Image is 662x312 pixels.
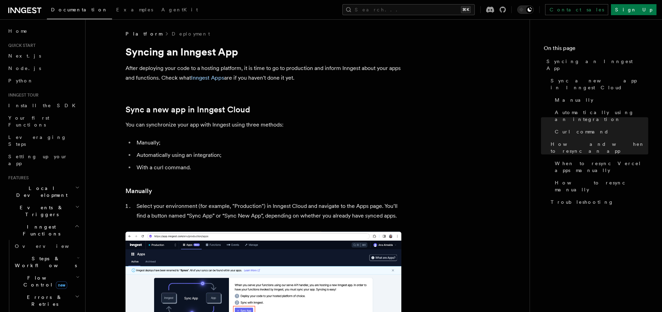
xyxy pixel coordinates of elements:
button: Local Development [6,182,81,201]
h4: On this page [544,44,648,55]
a: Contact sales [545,4,608,15]
a: Manually [126,186,152,196]
a: Sync a new app in Inngest Cloud [548,74,648,94]
button: Toggle dark mode [517,6,534,14]
span: Platform [126,30,162,37]
span: Setting up your app [8,154,68,166]
a: Node.js [6,62,81,74]
a: Next.js [6,50,81,62]
span: Troubleshooting [551,199,614,205]
a: Manually [552,94,648,106]
span: How and when to resync an app [551,141,648,154]
button: Flow Controlnew [12,272,81,291]
span: AgentKit [161,7,198,12]
button: Errors & Retries [12,291,81,310]
span: Errors & Retries [12,294,75,308]
button: Events & Triggers [6,201,81,221]
span: Examples [116,7,153,12]
a: Your first Functions [6,112,81,131]
span: Node.js [8,66,41,71]
a: Install the SDK [6,99,81,112]
a: Sync a new app in Inngest Cloud [126,105,250,114]
h1: Syncing an Inngest App [126,46,401,58]
span: Python [8,78,33,83]
span: Inngest tour [6,92,39,98]
span: Curl command [555,128,609,135]
span: Syncing an Inngest App [546,58,648,72]
a: Automatically using an integration [552,106,648,125]
a: Python [6,74,81,87]
button: Steps & Workflows [12,252,81,272]
a: Setting up your app [6,150,81,170]
a: Deployment [172,30,210,37]
a: Syncing an Inngest App [544,55,648,74]
a: How and when to resync an app [548,138,648,157]
p: After deploying your code to a hosting platform, it is time to go to production and inform Innges... [126,63,401,83]
button: Inngest Functions [6,221,81,240]
p: You can synchronize your app with Inngest using three methods: [126,120,401,130]
span: Overview [15,243,86,249]
span: Install the SDK [8,103,80,108]
span: Your first Functions [8,115,49,128]
a: How to resync manually [552,177,648,196]
span: Features [6,175,29,181]
a: Examples [112,2,157,19]
span: Steps & Workflows [12,255,77,269]
span: Sync a new app in Inngest Cloud [551,77,648,91]
a: AgentKit [157,2,202,19]
span: How to resync manually [555,179,648,193]
a: Sign Up [611,4,656,15]
a: Troubleshooting [548,196,648,208]
a: When to resync Vercel apps manually [552,157,648,177]
span: Inngest Functions [6,223,74,237]
a: Home [6,25,81,37]
li: Manually; [134,138,401,148]
span: Events & Triggers [6,204,75,218]
a: Documentation [47,2,112,19]
span: Home [8,28,28,34]
span: Manually [555,97,593,103]
li: Automatically using an integration; [134,150,401,160]
li: Select your environment (for example, "Production") in Inngest Cloud and navigate to the Apps pag... [134,201,401,221]
li: With a curl command. [134,163,401,172]
a: Curl command [552,125,648,138]
kbd: ⌘K [461,6,471,13]
span: new [56,281,67,289]
a: Inngest Apps [191,74,224,81]
a: Leveraging Steps [6,131,81,150]
span: When to resync Vercel apps manually [555,160,648,174]
a: Overview [12,240,81,252]
span: Flow Control [12,274,76,288]
span: Local Development [6,185,75,199]
span: Documentation [51,7,108,12]
button: Search...⌘K [342,4,475,15]
span: Quick start [6,43,36,48]
span: Leveraging Steps [8,134,67,147]
span: Next.js [8,53,41,59]
span: Automatically using an integration [555,109,648,123]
